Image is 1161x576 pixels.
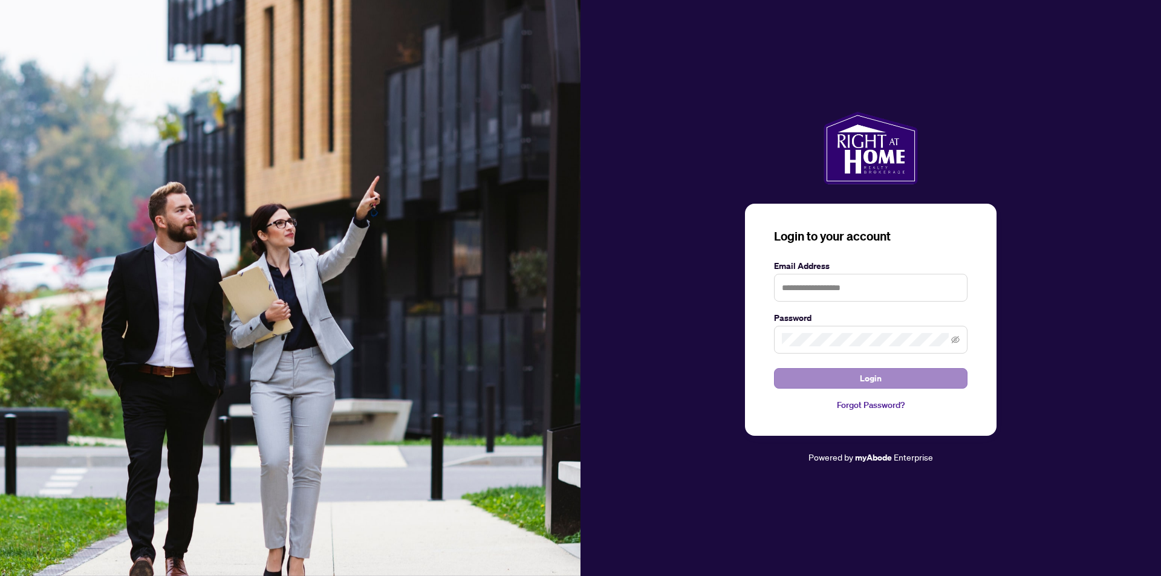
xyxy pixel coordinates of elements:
img: ma-logo [824,112,917,184]
label: Email Address [774,259,968,273]
span: Login [860,369,882,388]
span: Enterprise [894,451,933,462]
a: Forgot Password? [774,398,968,412]
label: Password [774,311,968,325]
span: Powered by [808,451,853,462]
a: myAbode [855,451,892,464]
h3: Login to your account [774,228,968,245]
span: eye-invisible [951,335,960,344]
button: Login [774,368,968,389]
